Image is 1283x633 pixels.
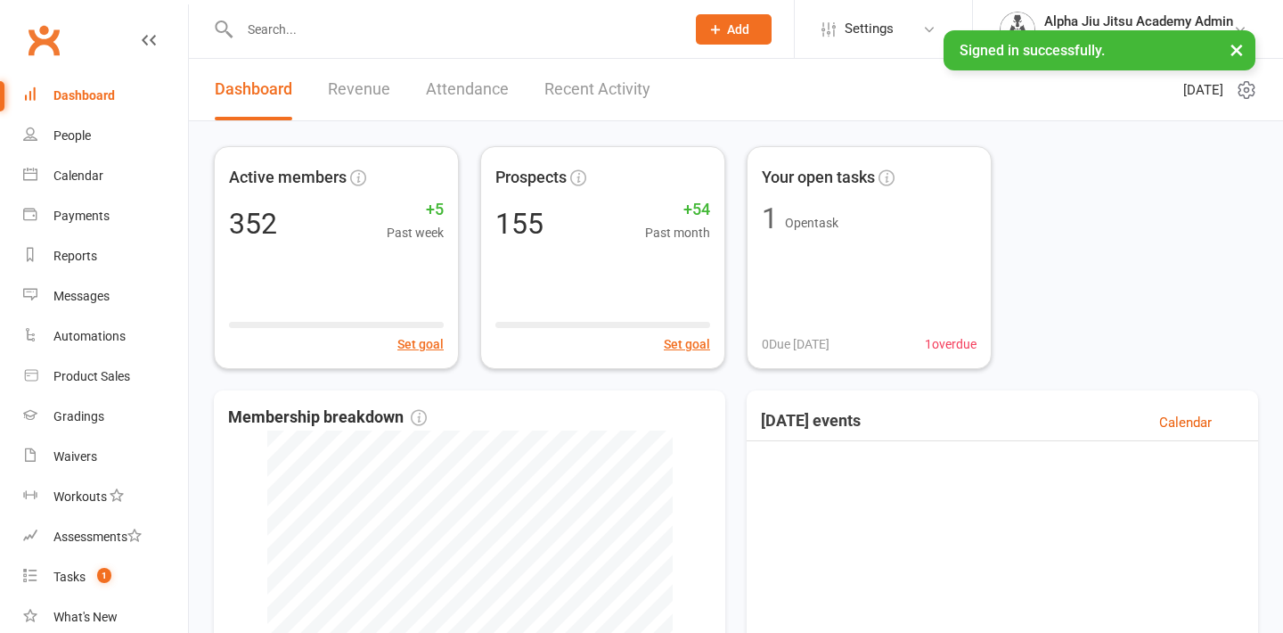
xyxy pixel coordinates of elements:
a: Waivers [23,437,188,477]
span: 1 [97,568,111,583]
a: Assessments [23,517,188,557]
div: What's New [53,610,118,624]
a: Gradings [23,397,188,437]
a: Dashboard [215,59,292,120]
a: Recent Activity [544,59,650,120]
a: Product Sales [23,357,188,397]
span: 0 Due [DATE] [762,334,829,354]
div: Workouts [53,489,107,504]
div: Alpha Jiu Jitsu Academy [1044,29,1233,45]
div: Tasks [53,570,86,584]
div: Product Sales [53,369,130,383]
a: Revenue [328,59,390,120]
button: × [1221,30,1253,69]
button: Add [696,14,772,45]
div: Reports [53,249,97,263]
div: Automations [53,329,126,343]
a: People [23,116,188,156]
span: Past week [387,223,444,243]
a: Workouts [23,477,188,517]
span: Your open tasks [762,165,875,191]
a: Messages [23,276,188,316]
a: Calendar [23,156,188,196]
div: Calendar [53,169,103,183]
a: Attendance [426,59,509,120]
span: Settings [845,9,894,49]
span: Past month [645,223,710,243]
h3: [DATE] events [761,412,861,433]
a: Dashboard [23,76,188,116]
a: Reports [23,236,188,276]
span: Membership breakdown [228,405,427,431]
button: Set goal [664,334,710,354]
span: +54 [645,197,710,223]
div: 352 [229,210,277,238]
div: Payments [53,209,110,223]
span: Prospects [495,165,567,191]
a: Automations [23,316,188,357]
input: Search... [234,17,673,42]
span: 1 overdue [925,334,977,354]
a: Clubworx [21,18,66,62]
span: Open task [785,216,838,230]
div: 155 [495,210,543,238]
span: +5 [387,197,444,223]
span: Active members [229,165,347,191]
a: Tasks 1 [23,557,188,597]
div: Messages [53,289,110,303]
span: [DATE] [1183,79,1223,101]
span: Signed in successfully. [960,42,1105,59]
span: Add [727,22,749,37]
button: Set goal [397,334,444,354]
div: Waivers [53,449,97,464]
div: People [53,128,91,143]
img: thumb_image1751406779.png [1000,12,1035,47]
a: Payments [23,196,188,236]
div: 1 [762,204,778,233]
div: Gradings [53,409,104,423]
div: Assessments [53,530,142,544]
div: Alpha Jiu Jitsu Academy Admin [1044,13,1233,29]
a: Calendar [1159,412,1212,433]
div: Dashboard [53,88,115,103]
